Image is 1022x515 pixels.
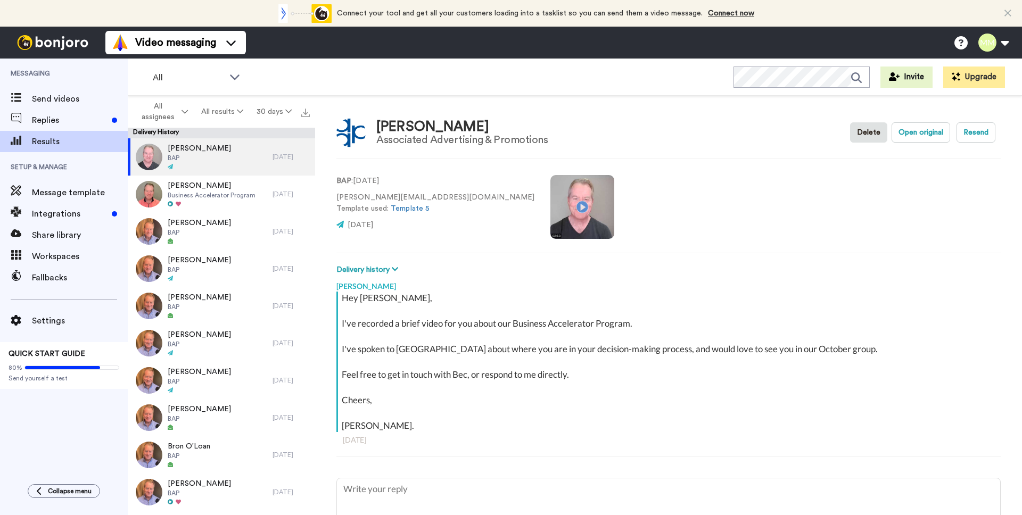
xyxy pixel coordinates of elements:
[128,287,315,325] a: [PERSON_NAME]BAP[DATE]
[128,325,315,362] a: [PERSON_NAME]BAP[DATE]
[343,435,994,445] div: [DATE]
[195,102,250,121] button: All results
[337,10,703,17] span: Connect your tool and get all your customers loading into a tasklist so you can send them a video...
[136,479,162,505] img: 217a7441-545d-468e-b71b-1da58551b628-thumb.jpg
[9,374,119,383] span: Send yourself a test
[168,478,231,489] span: [PERSON_NAME]
[168,191,256,200] span: Business Accelerator Program
[136,404,162,431] img: 8d888ec5-1568-4f52-9055-64692100f1a6-thumb.jpg
[136,144,162,170] img: f9a1e324-c8c7-4048-83d6-9f91b00c71e4-thumb.jpg
[168,489,231,497] span: BAP
[128,176,315,213] a: [PERSON_NAME]Business Accelerator Program[DATE]
[13,35,93,50] img: bj-logo-header-white.svg
[273,227,310,236] div: [DATE]
[273,339,310,347] div: [DATE]
[273,413,310,422] div: [DATE]
[136,330,162,356] img: 436ce7f5-54fd-459a-9809-878da3eca7d8-thumb.jpg
[850,122,887,143] button: Delete
[273,302,310,310] div: [DATE]
[301,109,310,117] img: export.svg
[957,122,995,143] button: Resend
[708,10,754,17] a: Connect now
[136,293,162,319] img: bb0f3d4e-8ffa-45df-bc7d-8f04b68115da-thumb.jpg
[168,303,231,311] span: BAP
[348,221,373,229] span: [DATE]
[168,414,231,423] span: BAP
[48,487,92,495] span: Collapse menu
[168,228,231,237] span: BAP
[168,218,231,228] span: [PERSON_NAME]
[336,177,351,185] strong: BAP
[9,363,22,372] span: 80%
[9,350,85,358] span: QUICK START GUIDE
[880,67,933,88] button: Invite
[128,474,315,511] a: [PERSON_NAME]BAP[DATE]
[168,377,231,386] span: BAP
[376,134,548,146] div: Associated Advertising & Promotions
[168,441,210,452] span: Bron O'Loan
[136,367,162,394] img: 2ac30b1f-5b1b-4065-b1a7-441bf86bb740-thumb.jpg
[128,250,315,287] a: [PERSON_NAME]BAP[DATE]
[168,255,231,265] span: [PERSON_NAME]
[376,119,548,135] div: [PERSON_NAME]
[32,135,128,148] span: Results
[250,102,298,121] button: 30 days
[336,192,534,214] p: [PERSON_NAME][EMAIL_ADDRESS][DOMAIN_NAME] Template used:
[128,128,315,138] div: Delivery History
[168,292,231,303] span: [PERSON_NAME]
[32,229,128,242] span: Share library
[32,114,108,127] span: Replies
[943,67,1005,88] button: Upgrade
[28,484,100,498] button: Collapse menu
[273,264,310,273] div: [DATE]
[32,271,128,284] span: Fallbacks
[168,154,231,162] span: BAP
[273,451,310,459] div: [DATE]
[168,180,256,191] span: [PERSON_NAME]
[273,153,310,161] div: [DATE]
[135,35,216,50] span: Video messaging
[273,190,310,198] div: [DATE]
[168,452,210,460] span: BAP
[168,340,231,348] span: BAP
[168,367,231,377] span: [PERSON_NAME]
[32,207,108,220] span: Integrations
[273,376,310,385] div: [DATE]
[32,250,128,263] span: Workspaces
[273,4,332,23] div: animation
[136,442,162,468] img: b41684af-6f49-40c0-b6d4-b1e8887a9712-thumb.jpg
[298,104,313,120] button: Export all results that match these filters now.
[128,436,315,474] a: Bron O'LoanBAP[DATE]
[168,329,231,340] span: [PERSON_NAME]
[136,255,162,282] img: 774417e3-27aa-4421-8160-8d542b8b9639-thumb.jpg
[130,97,195,127] button: All assignees
[128,399,315,436] a: [PERSON_NAME]BAP[DATE]
[112,34,129,51] img: vm-color.svg
[153,71,224,84] span: All
[136,218,162,245] img: 893ae91c-3848-48b6-8279-fd8ea590b3cd-thumb.jpg
[336,118,366,147] img: Image of Natalie Bell
[273,488,310,496] div: [DATE]
[336,176,534,187] p: : [DATE]
[128,362,315,399] a: [PERSON_NAME]BAP[DATE]
[136,101,179,122] span: All assignees
[32,93,128,105] span: Send videos
[128,138,315,176] a: [PERSON_NAME]BAP[DATE]
[168,265,231,274] span: BAP
[391,205,430,212] a: Template 5
[128,213,315,250] a: [PERSON_NAME]BAP[DATE]
[168,143,231,154] span: [PERSON_NAME]
[336,264,401,276] button: Delivery history
[32,186,128,199] span: Message template
[342,292,998,432] div: Hey [PERSON_NAME], I've recorded a brief video for you about our Business Accelerator Program. I'...
[32,314,128,327] span: Settings
[892,122,950,143] button: Open original
[136,181,162,207] img: 9e043665-3c67-4435-8631-b63694811130-thumb.jpg
[168,404,231,414] span: [PERSON_NAME]
[336,276,1001,292] div: [PERSON_NAME]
